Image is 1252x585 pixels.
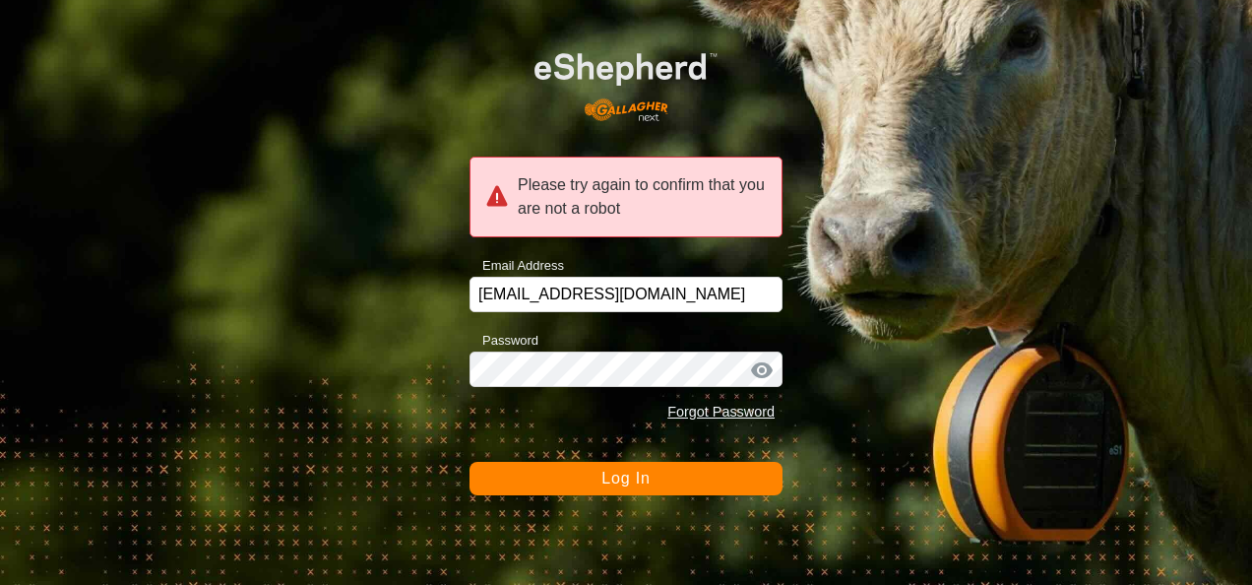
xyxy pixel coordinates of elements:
[667,404,775,420] a: Forgot Password
[469,462,782,495] button: Log In
[469,256,564,276] label: Email Address
[601,470,650,487] span: Log In
[501,27,751,133] img: E-shepherd Logo
[469,331,538,351] label: Password
[469,277,782,312] input: Email Address
[469,157,782,237] div: Please try again to confirm that you are not a robot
